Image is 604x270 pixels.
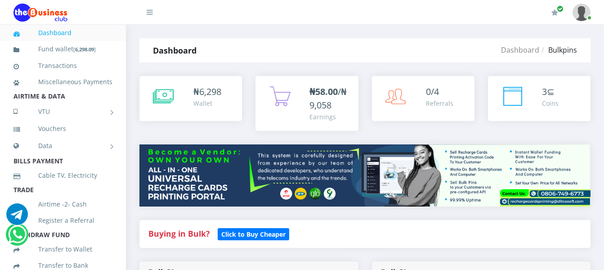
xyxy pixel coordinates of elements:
div: ⊆ [542,85,559,99]
a: Dashboard [501,45,539,55]
a: Vouchers [13,118,112,139]
a: ₦58.00/₦9,058 Earnings [255,76,358,131]
a: Airtime -2- Cash [13,194,112,215]
b: 6,298.09 [75,46,94,53]
span: Renew/Upgrade Subscription [557,5,564,12]
img: Logo [13,4,67,22]
b: Click to Buy Cheaper [221,230,286,238]
a: Miscellaneous Payments [13,72,112,92]
strong: Dashboard [153,45,197,56]
span: 0/4 [426,85,439,98]
a: Chat for support [8,230,27,245]
div: Coins [542,99,559,108]
a: Register a Referral [13,210,112,231]
a: VTU [13,100,112,123]
a: Dashboard [13,22,112,43]
a: Chat for support [6,210,28,225]
a: Click to Buy Cheaper [218,228,289,239]
span: 3 [542,85,547,98]
strong: Buying in Bulk? [148,228,210,239]
div: ₦ [193,85,221,99]
a: Cable TV, Electricity [13,165,112,186]
div: Wallet [193,99,221,108]
img: User [573,4,591,21]
span: 6,298 [199,85,221,98]
i: Renew/Upgrade Subscription [551,9,558,16]
b: ₦58.00 [309,85,338,98]
a: Data [13,135,112,157]
a: Transactions [13,55,112,76]
a: 0/4 Referrals [372,76,474,121]
small: [ ] [73,46,96,53]
span: /₦9,058 [309,85,347,111]
div: Referrals [426,99,453,108]
li: Bulkpins [539,45,577,55]
a: ₦6,298 Wallet [139,76,242,121]
img: multitenant_rcp.png [139,144,591,207]
a: Fund wallet[6,298.09] [13,39,112,60]
a: Transfer to Wallet [13,239,112,260]
div: Earnings [309,112,349,121]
